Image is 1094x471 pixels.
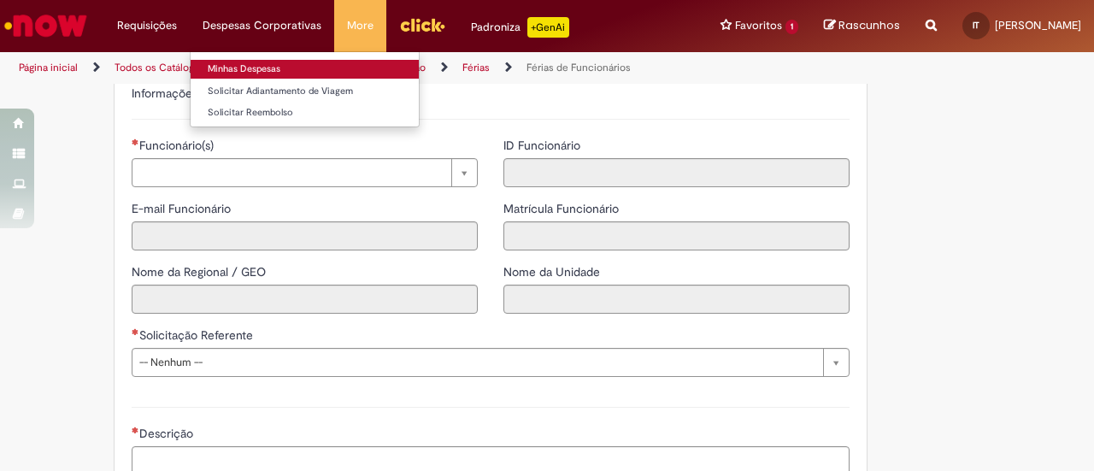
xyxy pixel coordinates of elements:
[132,285,478,314] input: Nome da Regional / GEO
[132,201,234,216] span: Somente leitura - E-mail Funcionário
[995,18,1081,32] span: [PERSON_NAME]
[132,328,139,335] span: Necessários
[503,285,850,314] input: Nome da Unidade
[139,138,217,153] span: Necessários - Funcionário(s)
[503,158,850,187] input: ID Funcionário
[503,221,850,250] input: Matrícula Funcionário
[503,201,622,216] span: Somente leitura - Matrícula Funcionário
[132,264,269,280] span: Somente leitura - Nome da Regional / GEO
[462,61,490,74] a: Férias
[191,60,419,79] a: Minhas Despesas
[191,82,419,101] a: Solicitar Adiantamento de Viagem
[347,17,373,34] span: More
[503,138,584,153] span: Somente leitura - ID Funcionário
[13,52,716,84] ul: Trilhas de página
[471,17,569,38] div: Padroniza
[190,51,420,127] ul: Despesas Corporativas
[132,85,274,101] label: Informações de Formulário
[824,18,900,34] a: Rascunhos
[203,17,321,34] span: Despesas Corporativas
[19,61,78,74] a: Página inicial
[526,61,631,74] a: Férias de Funcionários
[735,17,782,34] span: Favoritos
[139,327,256,343] span: Solicitação Referente
[2,9,90,43] img: ServiceNow
[527,17,569,38] p: +GenAi
[973,20,979,31] span: IT
[117,17,177,34] span: Requisições
[139,426,197,441] span: Descrição
[399,12,445,38] img: click_logo_yellow_360x200.png
[785,20,798,34] span: 1
[132,427,139,433] span: Necessários
[139,349,815,376] span: -- Nenhum --
[132,138,139,145] span: Necessários
[838,17,900,33] span: Rascunhos
[191,103,419,122] a: Solicitar Reembolso
[132,221,478,250] input: E-mail Funcionário
[503,264,603,280] span: Somente leitura - Nome da Unidade
[115,61,205,74] a: Todos os Catálogos
[132,158,478,187] a: Limpar campo Funcionário(s)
